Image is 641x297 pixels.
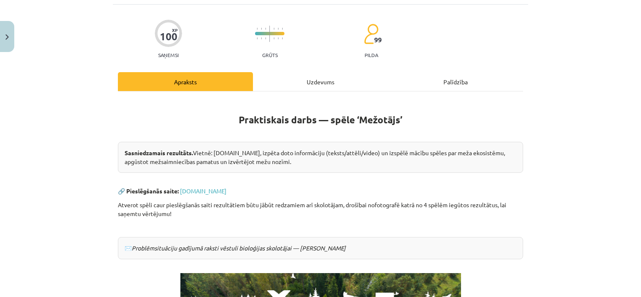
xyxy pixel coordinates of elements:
[274,37,274,39] img: icon-short-line-57e1e144782c952c97e751825c79c345078a6d821885a25fce030b3d8c18986b.svg
[132,244,346,252] em: Problēmsituāciju gadījumā raksti vēstuli bioloģijas skolotājai — [PERSON_NAME]
[278,37,279,39] img: icon-short-line-57e1e144782c952c97e751825c79c345078a6d821885a25fce030b3d8c18986b.svg
[261,37,262,39] img: icon-short-line-57e1e144782c952c97e751825c79c345078a6d821885a25fce030b3d8c18986b.svg
[274,28,274,30] img: icon-short-line-57e1e144782c952c97e751825c79c345078a6d821885a25fce030b3d8c18986b.svg
[125,149,193,156] strong: Sasniedzamais rezultāts.
[172,28,177,32] span: XP
[180,187,227,195] a: [DOMAIN_NAME]
[118,142,523,173] div: Vietnē: [DOMAIN_NAME], izpēta doto informāciju (teksts/attēli/video) un izspēlē mācību spēles par...
[278,28,279,30] img: icon-short-line-57e1e144782c952c97e751825c79c345078a6d821885a25fce030b3d8c18986b.svg
[155,52,182,58] p: Saņemsi
[118,201,523,218] p: Atverot spēli caur pieslēgšanās saiti rezultātiem būtu jābūt redzamiem arī skolotājam, drošībai n...
[265,28,266,30] img: icon-short-line-57e1e144782c952c97e751825c79c345078a6d821885a25fce030b3d8c18986b.svg
[262,52,278,58] p: Grūts
[269,26,270,42] img: icon-long-line-d9ea69661e0d244f92f715978eff75569469978d946b2353a9bb055b3ed8787d.svg
[239,114,402,126] strong: Praktiskais darbs — spēle ‘Mežotājs’
[118,72,253,91] div: Apraksts
[257,28,258,30] img: icon-short-line-57e1e144782c952c97e751825c79c345078a6d821885a25fce030b3d8c18986b.svg
[118,187,179,195] strong: 🔗 Pieslēgšanās saite:
[365,52,378,58] p: pilda
[265,37,266,39] img: icon-short-line-57e1e144782c952c97e751825c79c345078a6d821885a25fce030b3d8c18986b.svg
[374,36,382,44] span: 99
[253,72,388,91] div: Uzdevums
[5,34,9,40] img: icon-close-lesson-0947bae3869378f0d4975bcd49f059093ad1ed9edebbc8119c70593378902aed.svg
[364,23,378,44] img: students-c634bb4e5e11cddfef0936a35e636f08e4e9abd3cc4e673bd6f9a4125e45ecb1.svg
[282,28,283,30] img: icon-short-line-57e1e144782c952c97e751825c79c345078a6d821885a25fce030b3d8c18986b.svg
[388,72,523,91] div: Palīdzība
[282,37,283,39] img: icon-short-line-57e1e144782c952c97e751825c79c345078a6d821885a25fce030b3d8c18986b.svg
[261,28,262,30] img: icon-short-line-57e1e144782c952c97e751825c79c345078a6d821885a25fce030b3d8c18986b.svg
[257,37,258,39] img: icon-short-line-57e1e144782c952c97e751825c79c345078a6d821885a25fce030b3d8c18986b.svg
[118,237,523,259] div: ✉️
[160,31,177,42] div: 100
